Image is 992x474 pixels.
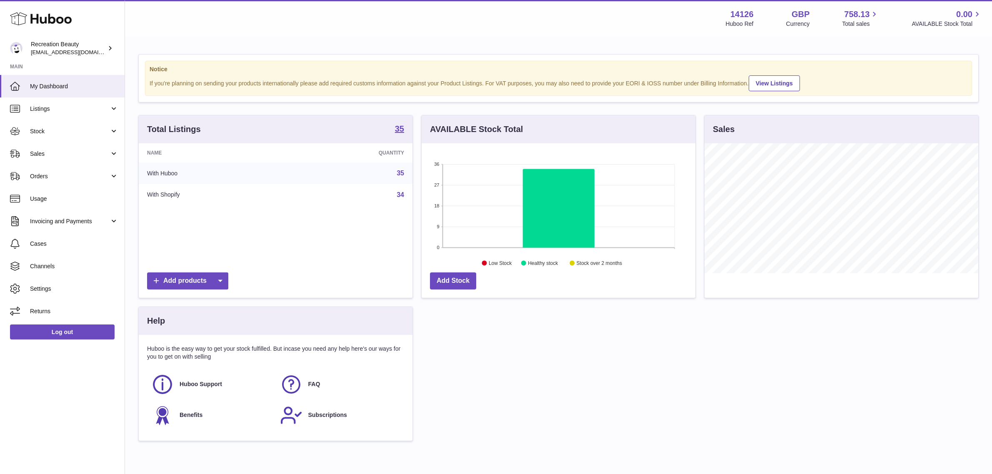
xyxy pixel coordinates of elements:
[147,272,228,289] a: Add products
[792,9,810,20] strong: GBP
[912,20,982,28] span: AVAILABLE Stock Total
[308,380,320,388] span: FAQ
[280,404,400,427] a: Subscriptions
[151,404,272,427] a: Benefits
[30,307,118,315] span: Returns
[912,9,982,28] a: 0.00 AVAILABLE Stock Total
[713,124,735,135] h3: Sales
[30,172,110,180] span: Orders
[151,373,272,396] a: Huboo Support
[30,105,110,113] span: Listings
[437,224,439,229] text: 9
[180,380,222,388] span: Huboo Support
[30,240,118,248] span: Cases
[280,373,400,396] a: FAQ
[434,182,439,187] text: 27
[30,82,118,90] span: My Dashboard
[577,260,622,266] text: Stock over 2 months
[139,143,286,162] th: Name
[730,9,754,20] strong: 14126
[139,184,286,206] td: With Shopify
[434,162,439,167] text: 36
[726,20,754,28] div: Huboo Ref
[956,9,972,20] span: 0.00
[397,170,404,177] a: 35
[31,40,106,56] div: Recreation Beauty
[528,260,558,266] text: Healthy stock
[489,260,512,266] text: Low Stock
[31,49,122,55] span: [EMAIL_ADDRESS][DOMAIN_NAME]
[434,203,439,208] text: 18
[437,245,439,250] text: 0
[30,195,118,203] span: Usage
[749,75,800,91] a: View Listings
[10,324,115,339] a: Log out
[30,262,118,270] span: Channels
[30,285,118,293] span: Settings
[397,191,404,198] a: 34
[842,20,879,28] span: Total sales
[30,127,110,135] span: Stock
[10,42,22,55] img: internalAdmin-14126@internal.huboo.com
[147,345,404,361] p: Huboo is the easy way to get your stock fulfilled. But incase you need any help here's our ways f...
[395,125,404,135] a: 35
[786,20,810,28] div: Currency
[286,143,412,162] th: Quantity
[308,411,347,419] span: Subscriptions
[395,125,404,133] strong: 35
[844,9,870,20] span: 758.13
[430,272,476,289] a: Add Stock
[30,217,110,225] span: Invoicing and Payments
[150,65,967,73] strong: Notice
[30,150,110,158] span: Sales
[842,9,879,28] a: 758.13 Total sales
[139,162,286,184] td: With Huboo
[150,74,967,91] div: If you're planning on sending your products internationally please add required customs informati...
[147,315,165,327] h3: Help
[430,124,523,135] h3: AVAILABLE Stock Total
[180,411,202,419] span: Benefits
[147,124,201,135] h3: Total Listings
